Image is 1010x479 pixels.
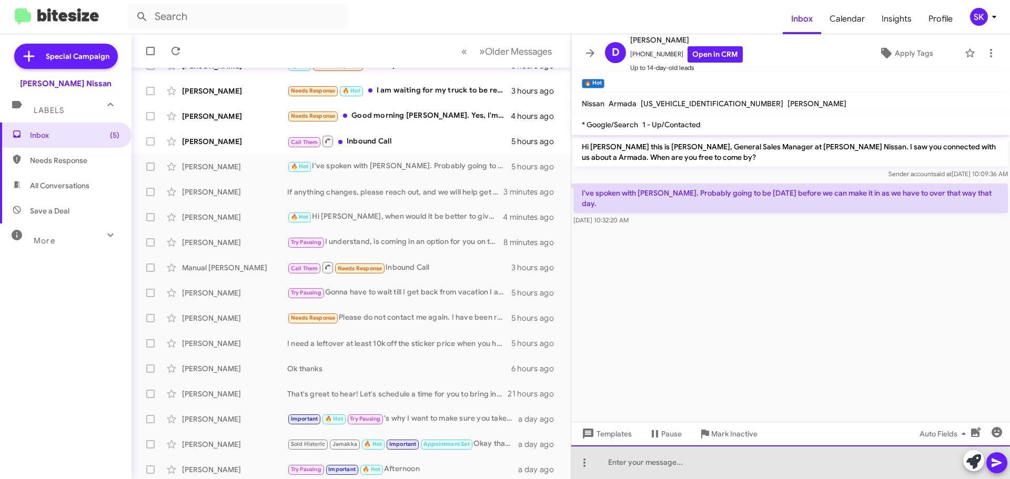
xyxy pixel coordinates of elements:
[895,44,933,63] span: Apply Tags
[511,338,562,349] div: 5 hours ago
[182,389,287,399] div: [PERSON_NAME]
[933,170,952,178] span: said at
[182,161,287,172] div: [PERSON_NAME]
[573,137,1008,167] p: Hi [PERSON_NAME] this is [PERSON_NAME], General Sales Manager at [PERSON_NAME] Nissan. I saw you ...
[582,120,638,129] span: * Google/Search
[920,424,970,443] span: Auto Fields
[961,8,998,26] button: SK
[291,139,318,146] span: Call Them
[580,424,632,443] span: Templates
[332,441,357,447] span: Jamakka
[511,313,562,323] div: 5 hours ago
[661,424,682,443] span: Pause
[783,4,821,34] a: Inbox
[291,113,336,119] span: Needs Response
[479,45,485,58] span: »
[609,99,637,108] span: Armada
[30,155,119,166] span: Needs Response
[630,46,743,63] span: [PHONE_NUMBER]
[642,120,701,129] span: 1 - Up/Contacted
[518,414,562,424] div: a day ago
[287,338,511,349] div: I need a leftover at least 10k off the sticker price when you have a bargain lmk
[287,85,511,97] div: I am waiting for my truck to be repaired Try this weekend
[338,265,382,272] span: Needs Response
[911,424,978,443] button: Auto Fields
[888,170,1008,178] span: Sender account [DATE] 10:09:36 AM
[511,262,562,273] div: 3 hours ago
[287,413,518,425] div: 's why I want to make sure you take advantage of it!
[20,78,112,89] div: [PERSON_NAME] Nissan
[30,130,119,140] span: Inbox
[182,363,287,374] div: [PERSON_NAME]
[511,111,562,121] div: 4 hours ago
[291,163,309,170] span: 🔥 Hot
[182,464,287,475] div: [PERSON_NAME]
[291,87,336,94] span: Needs Response
[182,313,287,323] div: [PERSON_NAME]
[182,136,287,147] div: [PERSON_NAME]
[630,63,743,73] span: Up to 14-day-old leads
[46,51,109,62] span: Special Campaign
[920,4,961,34] span: Profile
[511,288,562,298] div: 5 hours ago
[287,312,511,324] div: Please do not contact me again. I have been receiving messages from you and another of your sales...
[455,40,473,62] button: Previous
[291,289,321,296] span: Try Pausing
[787,99,846,108] span: [PERSON_NAME]
[182,439,287,450] div: [PERSON_NAME]
[287,438,518,450] div: Okay thanks
[287,287,511,299] div: Gonna have to wait till I get back from vacation I am heading to [US_STATE] [DATE] going bow hunt...
[573,216,629,224] span: [DATE] 10:32:20 AM
[573,184,1008,213] p: I've spoken with [PERSON_NAME]. Probably going to be [DATE] before we can make it in as we have t...
[511,363,562,374] div: 6 hours ago
[518,464,562,475] div: a day ago
[389,441,417,447] span: Important
[582,99,604,108] span: Nissan
[640,424,690,443] button: Pause
[127,4,348,29] input: Search
[503,187,562,197] div: 3 minutes ago
[711,424,757,443] span: Mark Inactive
[511,86,562,96] div: 3 hours ago
[511,161,562,172] div: 5 hours ago
[291,239,321,246] span: Try Pausing
[287,463,518,475] div: Afternoon
[325,415,343,422] span: 🔥 Hot
[503,212,562,222] div: 4 minutes ago
[503,237,562,248] div: 8 minutes ago
[364,441,382,447] span: 🔥 Hot
[641,99,783,108] span: [US_VEHICLE_IDENTIFICATION_NUMBER]
[287,110,511,122] div: Good morning [PERSON_NAME]. Yes, I'm trying to decide between your red 300 or a black one that I ...
[328,466,356,473] span: Important
[287,261,511,274] div: Inbound Call
[485,46,552,57] span: Older Messages
[182,288,287,298] div: [PERSON_NAME]
[821,4,873,34] a: Calendar
[630,34,743,46] span: [PERSON_NAME]
[873,4,920,34] span: Insights
[287,389,508,399] div: That's great to hear! Let's schedule a time for you to bring in your vehicle for a cash offer. Wh...
[182,338,287,349] div: [PERSON_NAME]
[688,46,743,63] a: Open in CRM
[287,211,503,223] div: Hi [PERSON_NAME], when would it be better to give you a call?
[182,187,287,197] div: [PERSON_NAME]
[182,86,287,96] div: [PERSON_NAME]
[852,44,959,63] button: Apply Tags
[350,415,380,422] span: Try Pausing
[362,466,380,473] span: 🔥 Hot
[287,160,511,172] div: I've spoken with [PERSON_NAME]. Probably going to be [DATE] before we can make it in as we have t...
[511,136,562,147] div: 5 hours ago
[182,262,287,273] div: Manual [PERSON_NAME]
[110,130,119,140] span: (5)
[291,265,318,272] span: Call Them
[287,187,503,197] div: If anything changes, please reach out, and we will help get you the most comfortable payment poss...
[473,40,558,62] button: Next
[291,441,326,447] span: Sold Historic
[571,424,640,443] button: Templates
[518,439,562,450] div: a day ago
[342,87,360,94] span: 🔥 Hot
[970,8,988,26] div: SK
[461,45,467,58] span: «
[508,389,562,399] div: 21 hours ago
[456,40,558,62] nav: Page navigation example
